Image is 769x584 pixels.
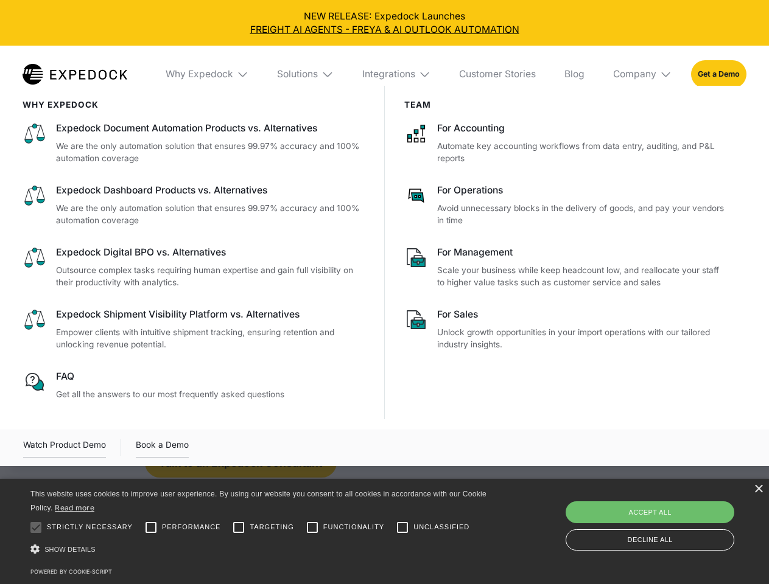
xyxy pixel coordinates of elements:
p: Scale your business while keep headcount low, and reallocate your staff to higher value tasks suc... [437,264,727,289]
div: Why Expedock [156,46,258,103]
div: For Operations [437,184,727,197]
div: Expedock Digital BPO vs. Alternatives [56,246,365,259]
div: Solutions [277,68,318,80]
a: Book a Demo [136,438,189,457]
div: Expedock Document Automation Products vs. Alternatives [56,122,365,135]
span: Strictly necessary [47,522,133,532]
div: Expedock Dashboard Products vs. Alternatives [56,184,365,197]
div: Solutions [268,46,343,103]
div: Expedock Shipment Visibility Platform vs. Alternatives [56,308,365,321]
div: NEW RELEASE: Expedock Launches [10,10,760,36]
span: This website uses cookies to improve user experience. By using our website you consent to all coo... [30,490,486,512]
a: open lightbox [23,438,106,457]
p: Empower clients with intuitive shipment tracking, ensuring retention and unlocking revenue potent... [56,326,365,351]
span: Unclassified [413,522,469,532]
span: Performance [162,522,221,532]
a: Powered by cookie-script [30,568,112,575]
a: Expedock Shipment Visibility Platform vs. AlternativesEmpower clients with intuitive shipment tra... [23,308,365,351]
div: Integrations [353,46,440,103]
iframe: Chat Widget [566,453,769,584]
a: For ManagementScale your business while keep headcount low, and reallocate your staff to higher v... [404,246,728,289]
div: Show details [30,541,491,558]
p: We are the only automation solution that ensures 99.97% accuracy and 100% automation coverage [56,140,365,165]
div: For Accounting [437,122,727,135]
p: Avoid unnecessary blocks in the delivery of goods, and pay your vendors in time [437,202,727,227]
div: Watch Product Demo [23,438,106,457]
span: Functionality [323,522,384,532]
div: WHy Expedock [23,100,365,109]
p: We are the only automation solution that ensures 99.97% accuracy and 100% automation coverage [56,202,365,227]
a: Expedock Dashboard Products vs. AlternativesWe are the only automation solution that ensures 99.9... [23,184,365,227]
div: Integrations [362,68,415,80]
p: Outsource complex tasks requiring human expertise and gain full visibility on their productivity ... [56,264,365,289]
a: Read more [55,503,94,512]
a: Customer Stories [449,46,545,103]
div: Company [603,46,681,103]
div: Company [613,68,656,80]
a: For SalesUnlock growth opportunities in your import operations with our tailored industry insights. [404,308,728,351]
a: FAQGet all the answers to our most frequently asked questions [23,370,365,400]
a: Blog [555,46,594,103]
p: Automate key accounting workflows from data entry, auditing, and P&L reports [437,140,727,165]
a: Get a Demo [691,60,746,88]
div: For Sales [437,308,727,321]
a: FREIGHT AI AGENTS - FREYA & AI OUTLOOK AUTOMATION [10,23,760,36]
p: Unlock growth opportunities in your import operations with our tailored industry insights. [437,326,727,351]
div: Why Expedock [166,68,233,80]
a: For OperationsAvoid unnecessary blocks in the delivery of goods, and pay your vendors in time [404,184,728,227]
div: FAQ [56,370,365,383]
span: Show details [44,546,96,553]
a: Expedock Document Automation Products vs. AlternativesWe are the only automation solution that en... [23,122,365,165]
a: Expedock Digital BPO vs. AlternativesOutsource complex tasks requiring human expertise and gain f... [23,246,365,289]
a: For AccountingAutomate key accounting workflows from data entry, auditing, and P&L reports [404,122,728,165]
div: Team [404,100,728,109]
div: For Management [437,246,727,259]
span: Targeting [250,522,293,532]
p: Get all the answers to our most frequently asked questions [56,388,365,401]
